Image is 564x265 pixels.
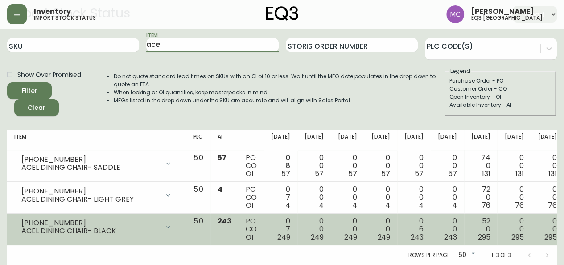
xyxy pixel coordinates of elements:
td: 5.0 [186,182,210,214]
button: Filter [7,82,52,99]
span: 295 [544,232,557,242]
div: 0 0 [305,185,324,210]
div: [PHONE_NUMBER] [21,156,159,164]
span: 4 [419,200,424,210]
th: [DATE] [431,130,464,150]
span: 249 [377,232,390,242]
div: Customer Order - CO [449,85,551,93]
span: 295 [478,232,490,242]
h5: import stock status [34,15,96,21]
span: 4 [218,184,222,194]
div: 0 0 [504,185,523,210]
div: 0 0 [504,154,523,178]
span: 4 [285,200,290,210]
div: 0 0 [371,185,390,210]
div: 52 0 [471,217,490,241]
div: ACEL DINING CHAIR- BLACK [21,227,159,235]
span: 4 [352,200,357,210]
span: 249 [311,232,324,242]
span: 57 [315,168,324,179]
th: PLC [186,130,210,150]
span: 295 [511,232,523,242]
div: 0 0 [438,217,457,241]
div: 0 0 [305,154,324,178]
div: 74 0 [471,154,490,178]
span: OI [246,168,253,179]
span: 249 [344,232,357,242]
div: [PHONE_NUMBER] [21,219,159,227]
div: [PHONE_NUMBER]ACEL DINING CHAIR- BLACK [14,217,179,237]
span: OI [246,200,253,210]
div: Purchase Order - PO [449,77,551,85]
div: 0 0 [438,154,457,178]
span: 57 [448,168,457,179]
span: 76 [515,200,523,210]
span: 57 [218,152,226,163]
div: 0 0 [338,217,357,241]
div: ACEL DINING CHAIR- LIGHT GREY [21,195,159,203]
div: 0 0 [404,185,424,210]
th: [DATE] [331,130,364,150]
div: PO CO [246,217,257,241]
span: 243 [218,216,231,226]
button: Clear [14,99,59,116]
li: Do not quote standard lead times on SKUs with an OI of 10 or less. Wait until the MFG date popula... [114,72,444,88]
th: [DATE] [464,130,498,150]
div: 0 0 [371,217,390,241]
img: 6dbdb61c5655a9a555815750a11666cc [446,5,464,23]
div: 0 0 [538,185,557,210]
td: 5.0 [186,150,210,182]
th: AI [210,130,239,150]
div: 0 0 [338,185,357,210]
span: 131 [548,168,557,179]
span: 57 [348,168,357,179]
div: ACEL DINING CHAIR- SADDLE [21,164,159,172]
img: logo [266,6,299,21]
div: 0 7 [271,185,290,210]
p: 1-3 of 3 [491,251,511,259]
th: [DATE] [531,130,564,150]
span: 76 [548,200,557,210]
p: Rows per page: [408,251,451,259]
th: [DATE] [497,130,531,150]
span: 4 [319,200,324,210]
div: 0 0 [371,154,390,178]
div: [PHONE_NUMBER]ACEL DINING CHAIR- LIGHT GREY [14,185,179,205]
div: 0 6 [404,217,424,241]
span: 4 [452,200,457,210]
span: 57 [281,168,290,179]
th: [DATE] [397,130,431,150]
span: 243 [444,232,457,242]
li: When looking at OI quantities, keep masterpacks in mind. [114,88,444,97]
span: 76 [482,200,490,210]
th: [DATE] [364,130,397,150]
div: [PHONE_NUMBER] [21,187,159,195]
div: 0 0 [338,154,357,178]
legend: Legend [449,67,471,75]
span: 243 [411,232,424,242]
h5: eq3 [GEOGRAPHIC_DATA] [471,15,543,21]
span: 249 [277,232,290,242]
span: 57 [415,168,424,179]
span: Clear [21,102,52,114]
td: 5.0 [186,214,210,245]
span: OI [246,232,253,242]
th: [DATE] [264,130,297,150]
span: Inventory [34,8,71,15]
div: 0 0 [305,217,324,241]
div: 50 [454,248,477,263]
div: [PHONE_NUMBER]ACEL DINING CHAIR- SADDLE [14,154,179,173]
div: Filter [22,85,37,97]
div: 0 0 [504,217,523,241]
div: 0 0 [438,185,457,210]
span: 131 [515,168,523,179]
div: Available Inventory - AI [449,101,551,109]
th: Item [7,130,186,150]
span: [PERSON_NAME] [471,8,534,15]
li: MFGs listed in the drop down under the SKU are accurate and will align with Sales Portal. [114,97,444,105]
div: 0 0 [538,217,557,241]
span: 57 [381,168,390,179]
th: [DATE] [297,130,331,150]
span: 4 [385,200,390,210]
div: 0 8 [271,154,290,178]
